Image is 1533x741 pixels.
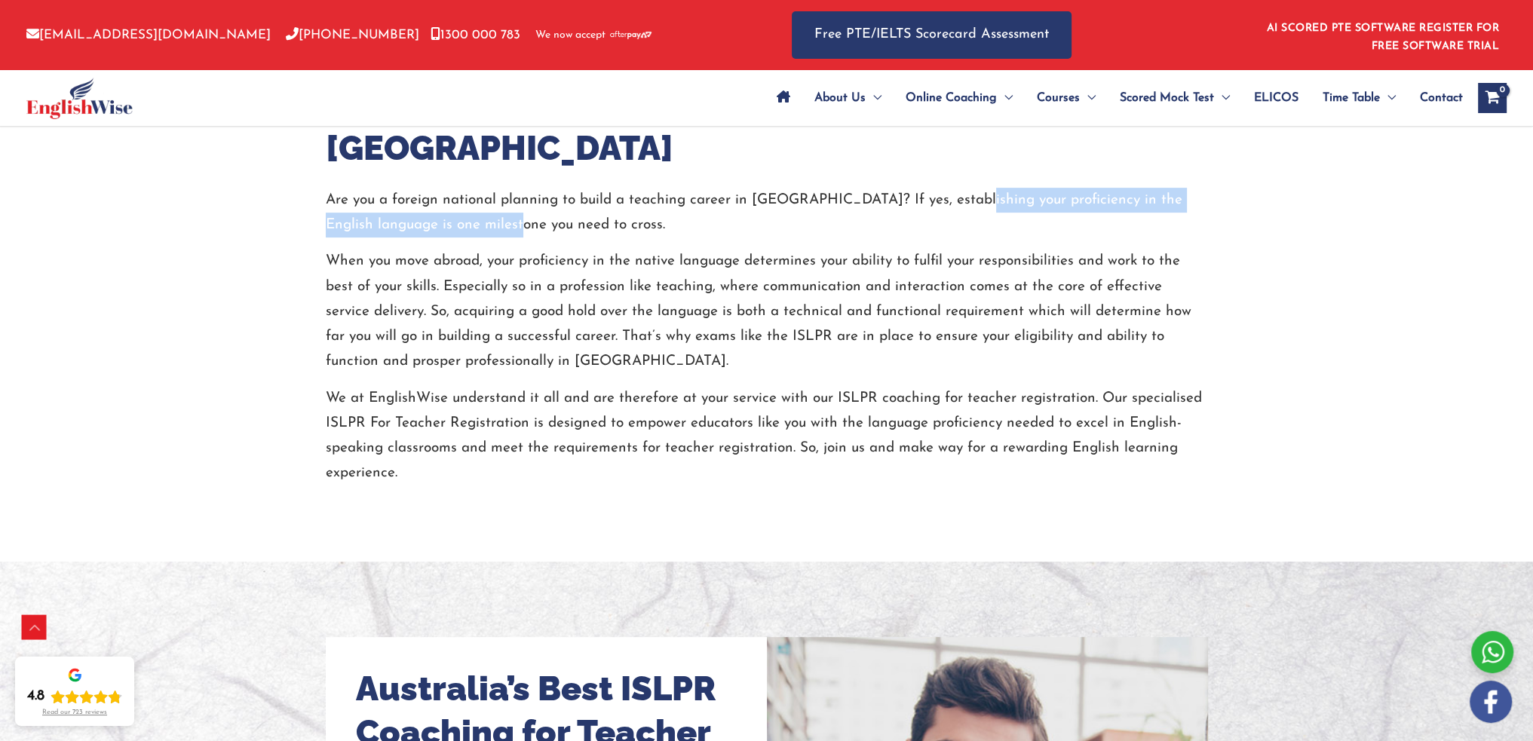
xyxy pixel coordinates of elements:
[1380,72,1396,124] span: Menu Toggle
[1478,83,1507,113] a: View Shopping Cart, empty
[431,29,520,41] a: 1300 000 783
[1254,72,1298,124] span: ELICOS
[286,29,419,41] a: [PHONE_NUMBER]
[1311,72,1408,124] a: Time TableMenu Toggle
[326,188,1197,238] p: Are you a foreign national planning to build a teaching career in [GEOGRAPHIC_DATA]? If yes, esta...
[27,687,122,706] div: Rating: 4.8 out of 5
[326,83,1197,171] h2: Mastering ISLPR For Teacher Registration in [GEOGRAPHIC_DATA]
[1080,72,1096,124] span: Menu Toggle
[1037,72,1080,124] span: Courses
[1323,72,1380,124] span: Time Table
[1025,72,1108,124] a: CoursesMenu Toggle
[26,29,271,41] a: [EMAIL_ADDRESS][DOMAIN_NAME]
[535,28,606,43] span: We now accept
[27,687,44,706] div: 4.8
[802,72,894,124] a: About UsMenu Toggle
[765,72,1463,124] nav: Site Navigation: Main Menu
[326,249,1208,374] p: When you move abroad, your proficiency in the native language determines your ability to fulfil y...
[610,31,652,39] img: Afterpay-Logo
[1420,72,1463,124] span: Contact
[866,72,881,124] span: Menu Toggle
[1214,72,1230,124] span: Menu Toggle
[792,11,1072,59] a: Free PTE/IELTS Scorecard Assessment
[42,709,107,717] div: Read our 723 reviews
[906,72,997,124] span: Online Coaching
[1408,72,1463,124] a: Contact
[1470,681,1512,723] img: white-facebook.png
[814,72,866,124] span: About Us
[26,78,133,119] img: cropped-ew-logo
[1120,72,1214,124] span: Scored Mock Test
[1242,72,1311,124] a: ELICOS
[997,72,1013,124] span: Menu Toggle
[1108,72,1242,124] a: Scored Mock TestMenu Toggle
[326,386,1208,486] p: We at EnglishWise understand it all and are therefore at your service with our ISLPR coaching for...
[1267,23,1500,52] a: AI SCORED PTE SOFTWARE REGISTER FOR FREE SOFTWARE TRIAL
[1258,11,1507,60] aside: Header Widget 1
[894,72,1025,124] a: Online CoachingMenu Toggle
